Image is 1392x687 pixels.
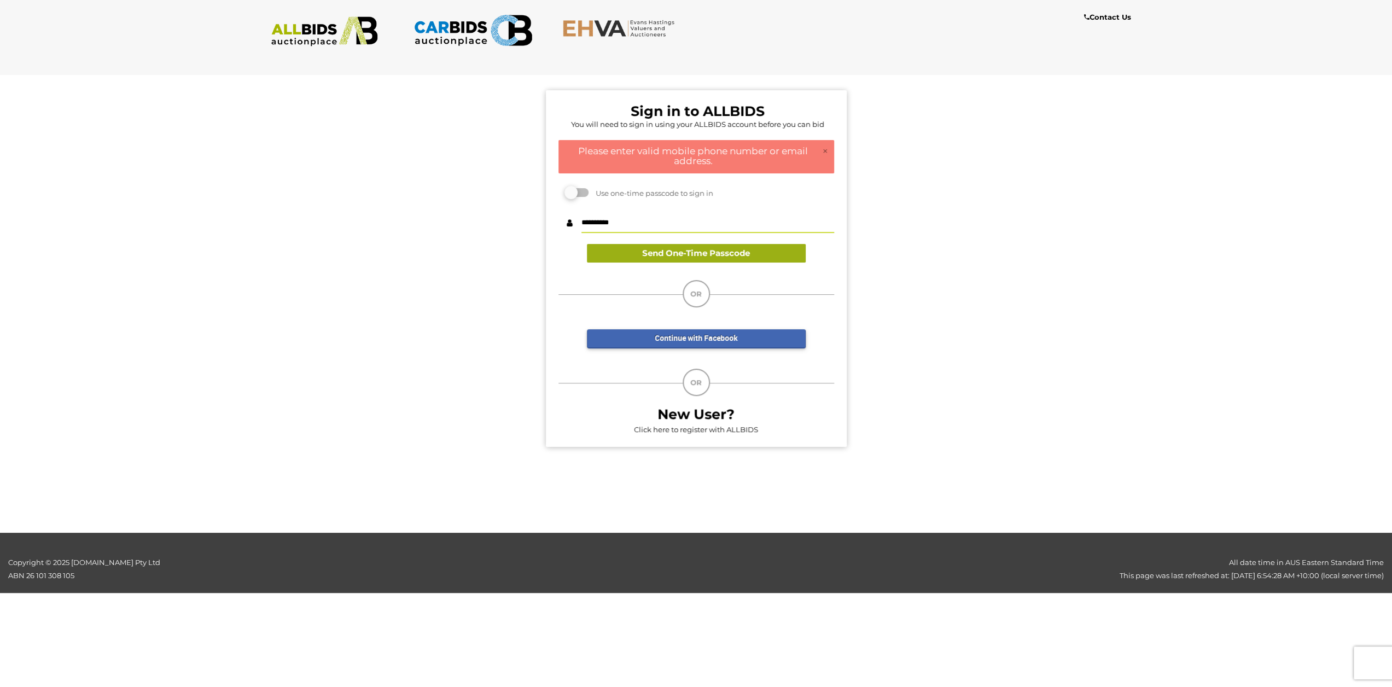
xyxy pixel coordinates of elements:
[587,329,806,348] a: Continue with Facebook
[631,103,765,119] b: Sign in to ALLBIDS
[348,556,1392,582] div: All date time in AUS Eastern Standard Time This page was last refreshed at: [DATE] 6:54:28 AM +10...
[587,244,806,263] button: Send One-Time Passcode
[634,425,758,434] a: Click here to register with ALLBIDS
[413,11,532,50] img: CARBIDS.com.au
[561,120,834,128] h5: You will need to sign in using your ALLBIDS account before you can bid
[683,369,710,396] div: OR
[265,16,384,46] img: ALLBIDS.com.au
[564,146,828,166] h4: Please enter valid mobile phone number or email address.
[683,280,710,307] div: OR
[590,189,713,197] span: Use one-time passcode to sign in
[1084,13,1131,21] b: Contact Us
[822,146,828,157] a: ×
[657,406,735,422] b: New User?
[1084,11,1133,24] a: Contact Us
[562,19,681,37] img: EHVA.com.au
